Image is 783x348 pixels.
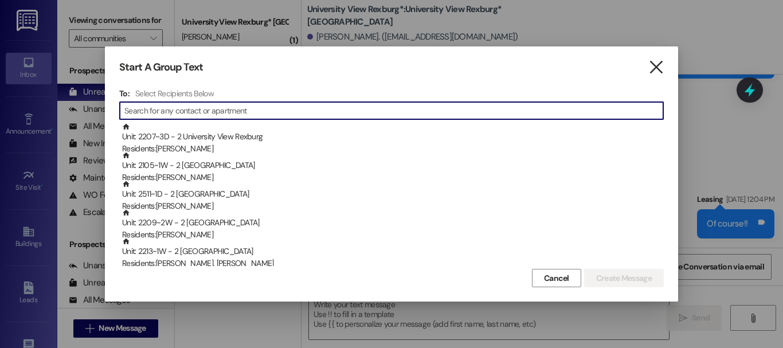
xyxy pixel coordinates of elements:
button: Create Message [584,269,664,287]
div: Unit: 2511~1D - 2 [GEOGRAPHIC_DATA]Residents:[PERSON_NAME] [119,180,664,209]
div: Unit: 2213~1W - 2 [GEOGRAPHIC_DATA]Residents:[PERSON_NAME], [PERSON_NAME] [119,237,664,266]
i:  [648,61,664,73]
span: Create Message [596,272,652,284]
input: Search for any contact or apartment [124,103,663,119]
div: Unit: 2511~1D - 2 [GEOGRAPHIC_DATA] [122,180,664,213]
div: Unit: 2207~3D - 2 University View Rexburg [122,123,664,155]
span: Cancel [544,272,569,284]
div: Unit: 2207~3D - 2 University View RexburgResidents:[PERSON_NAME] [119,123,664,151]
div: Residents: [PERSON_NAME] [122,143,664,155]
button: Cancel [532,269,581,287]
h3: Start A Group Text [119,61,203,74]
div: Residents: [PERSON_NAME] [122,200,664,212]
div: Residents: [PERSON_NAME], [PERSON_NAME] [122,257,664,269]
div: Unit: 2105~1W - 2 [GEOGRAPHIC_DATA] [122,151,664,184]
div: Unit: 2213~1W - 2 [GEOGRAPHIC_DATA] [122,237,664,270]
div: Residents: [PERSON_NAME] [122,229,664,241]
div: Residents: [PERSON_NAME] [122,171,664,183]
h4: Select Recipients Below [135,88,214,99]
div: Unit: 2209~2W - 2 [GEOGRAPHIC_DATA]Residents:[PERSON_NAME] [119,209,664,237]
div: Unit: 2105~1W - 2 [GEOGRAPHIC_DATA]Residents:[PERSON_NAME] [119,151,664,180]
div: Unit: 2209~2W - 2 [GEOGRAPHIC_DATA] [122,209,664,241]
h3: To: [119,88,130,99]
